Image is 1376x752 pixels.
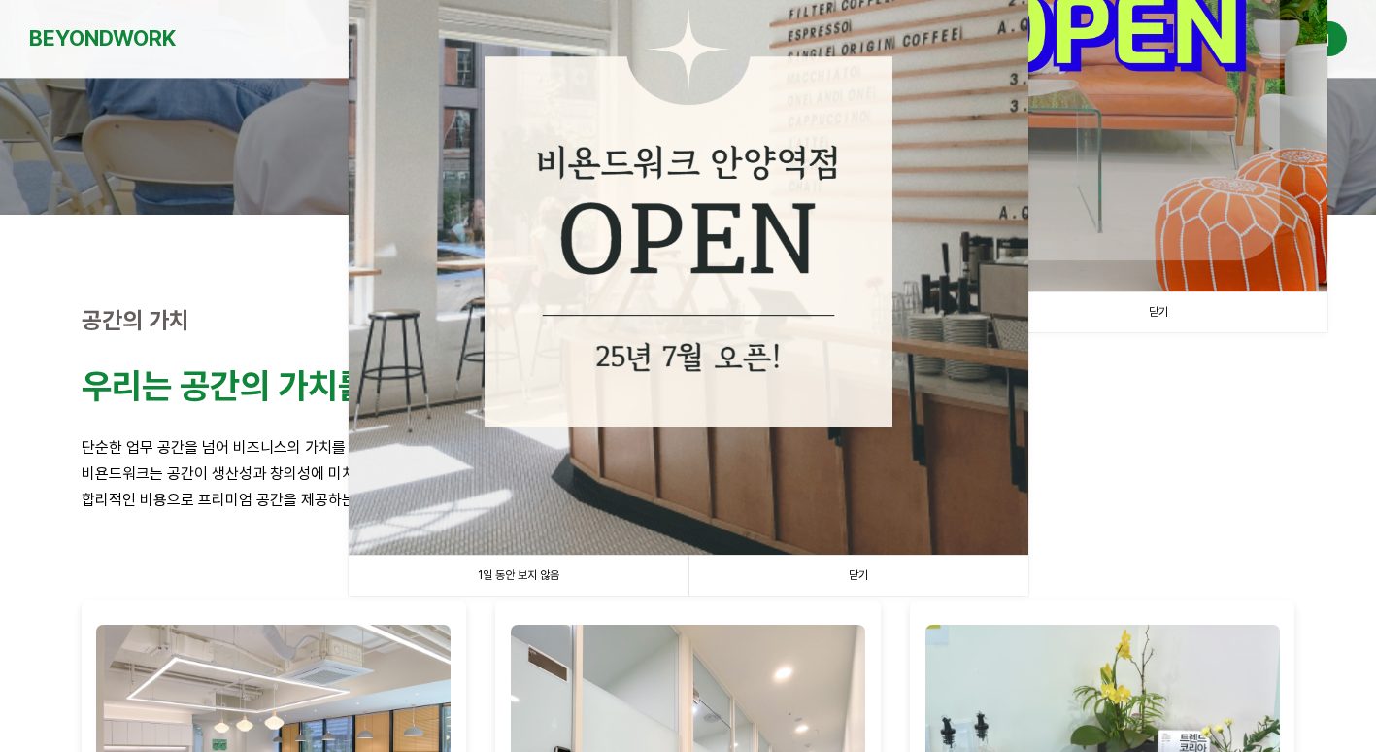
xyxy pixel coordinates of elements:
[82,487,1295,513] p: 합리적인 비용으로 프리미엄 공간을 제공하는 것이 비욘드워크의 철학입니다.
[988,292,1327,332] a: 닫기
[82,434,1295,461] p: 단순한 업무 공간을 넘어 비즈니스의 가치를 높이는 영감의 공간을 만듭니다.
[82,365,505,407] strong: 우리는 공간의 가치를 높입니다.
[82,461,1295,487] p: 비욘드워크는 공간이 생산성과 창의성에 미치는 영향을 잘 알고 있습니다.
[349,556,688,596] a: 1일 동안 보지 않음
[82,306,189,334] strong: 공간의 가치
[29,20,176,56] a: BEYONDWORK
[688,556,1028,596] a: 닫기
